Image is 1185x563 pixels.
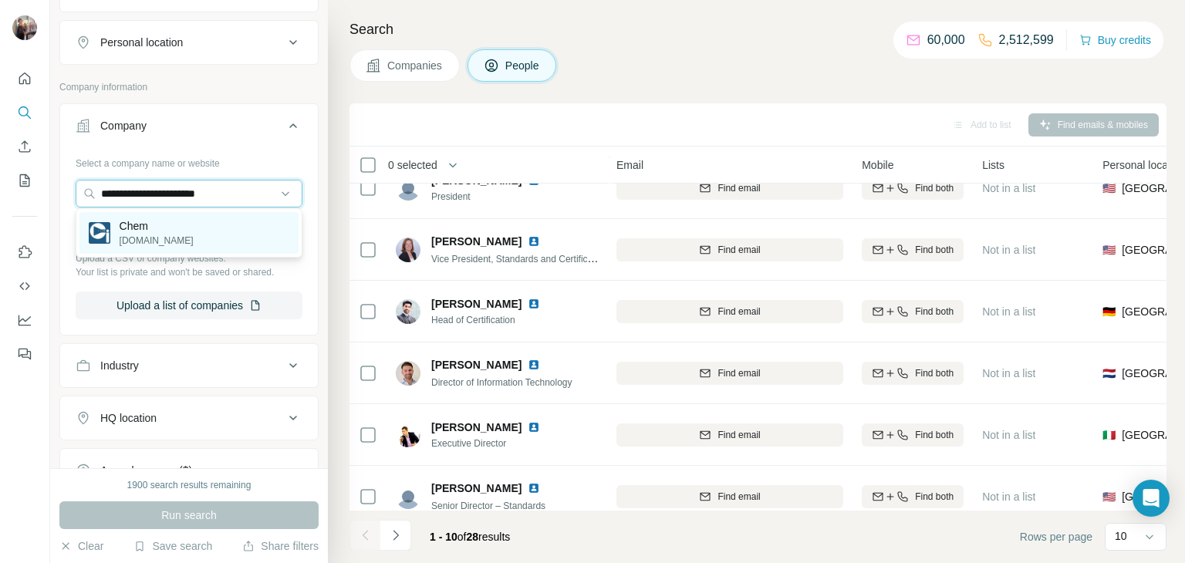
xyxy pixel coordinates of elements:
span: People [505,58,541,73]
button: Buy credits [1079,29,1151,51]
button: Navigate to next page [380,520,411,551]
button: Use Surfe on LinkedIn [12,238,37,266]
p: Your list is private and won't be saved or shared. [76,265,302,279]
span: Find both [915,305,954,319]
button: Search [12,99,37,126]
img: Avatar [396,238,420,262]
div: Open Intercom Messenger [1133,480,1170,517]
button: Find email [616,423,843,447]
span: of [457,531,467,543]
p: Company information [59,80,319,94]
button: Find both [862,238,964,261]
span: Not in a list [982,367,1035,379]
span: [PERSON_NAME] [431,420,522,435]
span: Find both [915,181,954,195]
button: Save search [133,538,212,554]
button: Personal location [60,24,318,61]
h4: Search [349,19,1166,40]
button: Clear [59,538,103,554]
button: HQ location [60,399,318,437]
span: President [431,190,559,204]
button: Find email [616,300,843,323]
img: Avatar [396,484,420,509]
span: Companies [387,58,444,73]
span: Senior Director – Standards [431,501,545,511]
span: Executive Director [431,437,559,450]
img: LinkedIn logo [528,298,540,310]
span: 🇳🇱 [1102,366,1116,381]
span: results [430,531,510,543]
button: Feedback [12,340,37,368]
span: 🇺🇸 [1102,180,1116,196]
p: 2,512,599 [999,31,1054,49]
div: HQ location [100,410,157,426]
img: Avatar [396,423,420,447]
p: Chem [120,218,194,234]
p: 60,000 [927,31,965,49]
div: Personal location [100,35,183,50]
p: [DOMAIN_NAME] [120,234,194,248]
span: Mobile [862,157,893,173]
span: Not in a list [982,182,1035,194]
button: Find email [616,485,843,508]
span: 🇺🇸 [1102,242,1116,258]
button: Find email [616,177,843,200]
button: Annual revenue ($) [60,452,318,489]
img: Avatar [396,299,420,324]
div: Industry [100,358,139,373]
button: Find both [862,485,964,508]
img: LinkedIn logo [528,421,540,433]
span: [PERSON_NAME] [431,296,522,312]
span: 1 - 10 [430,531,457,543]
button: Company [60,107,318,150]
button: Use Surfe API [12,272,37,300]
span: Find email [717,428,760,442]
button: Find email [616,238,843,261]
button: Find both [862,423,964,447]
button: My lists [12,167,37,194]
div: Company [100,118,147,133]
span: [PERSON_NAME] [431,357,522,373]
span: 🇮🇹 [1102,427,1116,443]
span: Find email [717,305,760,319]
span: 28 [467,531,479,543]
span: Find both [915,490,954,504]
img: LinkedIn logo [528,359,540,371]
button: Find both [862,362,964,385]
span: Not in a list [982,244,1035,256]
button: Enrich CSV [12,133,37,160]
div: Annual revenue ($) [100,463,192,478]
span: Find email [717,366,760,380]
button: Upload a list of companies [76,292,302,319]
button: Share filters [242,538,319,554]
span: Vice President, Standards and Certification [431,252,608,265]
button: Industry [60,347,318,384]
img: Chem [89,222,110,244]
span: Find email [717,181,760,195]
span: [PERSON_NAME] [431,480,522,496]
img: Avatar [396,361,420,386]
div: Select a company name or website [76,150,302,170]
span: Not in a list [982,305,1035,318]
span: Lists [982,157,1004,173]
p: 10 [1115,528,1127,544]
span: 0 selected [388,157,437,173]
span: Director of Information Technology [431,377,572,388]
button: Find both [862,300,964,323]
img: LinkedIn logo [528,235,540,248]
span: Rows per page [1020,529,1092,544]
span: 🇺🇸 [1102,489,1116,504]
button: Find email [616,362,843,385]
span: 🇩🇪 [1102,304,1116,319]
img: LinkedIn logo [528,482,540,494]
span: Find email [717,490,760,504]
span: Email [616,157,643,173]
span: [PERSON_NAME] [431,234,522,249]
span: Find both [915,428,954,442]
span: Find both [915,366,954,380]
span: Find email [717,243,760,257]
button: Dashboard [12,306,37,334]
span: Head of Certification [431,313,559,327]
span: Find both [915,243,954,257]
p: Upload a CSV of company websites. [76,251,302,265]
